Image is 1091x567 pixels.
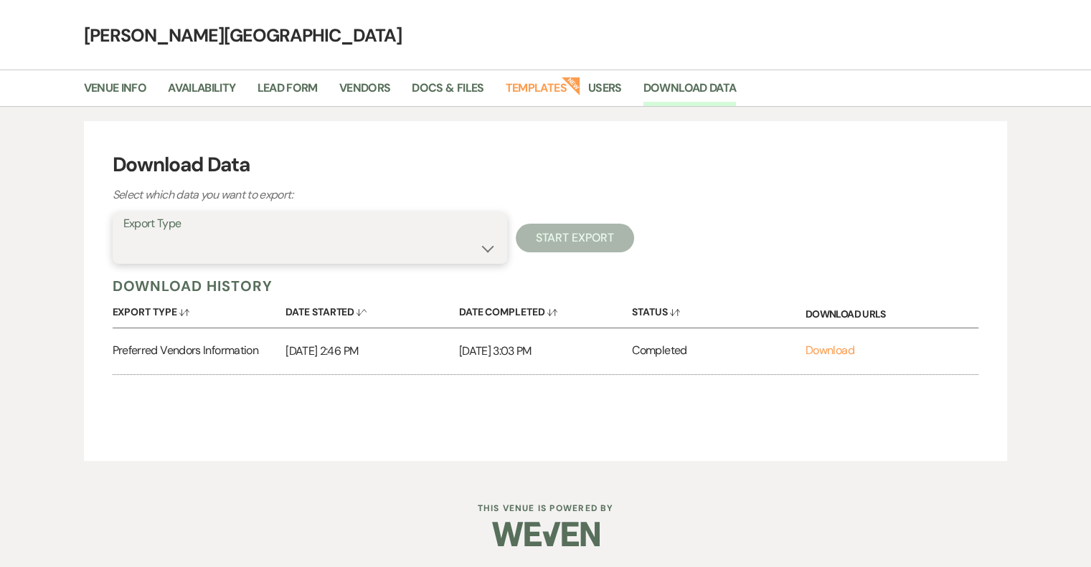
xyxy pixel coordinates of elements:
a: Venue Info [84,79,147,106]
a: Download [806,343,854,358]
p: [DATE] 3:03 PM [459,342,633,361]
a: Vendors [339,79,391,106]
label: Export Type [123,214,496,234]
button: Date Completed [459,295,633,323]
p: [DATE] 2:46 PM [285,342,459,361]
a: Users [588,79,622,106]
strong: New [561,75,581,95]
button: Start Export [516,224,634,252]
h3: Download Data [113,150,979,180]
a: Download Data [643,79,737,106]
button: Status [632,295,806,323]
div: Preferred Vendors Information [113,328,286,374]
button: Export Type [113,295,286,323]
a: Templates [506,79,567,106]
img: Weven Logo [492,509,600,559]
a: Docs & Files [412,79,483,106]
p: Select which data you want to export: [113,186,615,204]
div: Completed [632,328,806,374]
h4: [PERSON_NAME][GEOGRAPHIC_DATA] [29,23,1062,48]
h5: Download History [113,277,979,295]
button: Date Started [285,295,459,323]
div: Download URLs [806,295,979,328]
a: Availability [168,79,235,106]
a: Lead Form [257,79,317,106]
